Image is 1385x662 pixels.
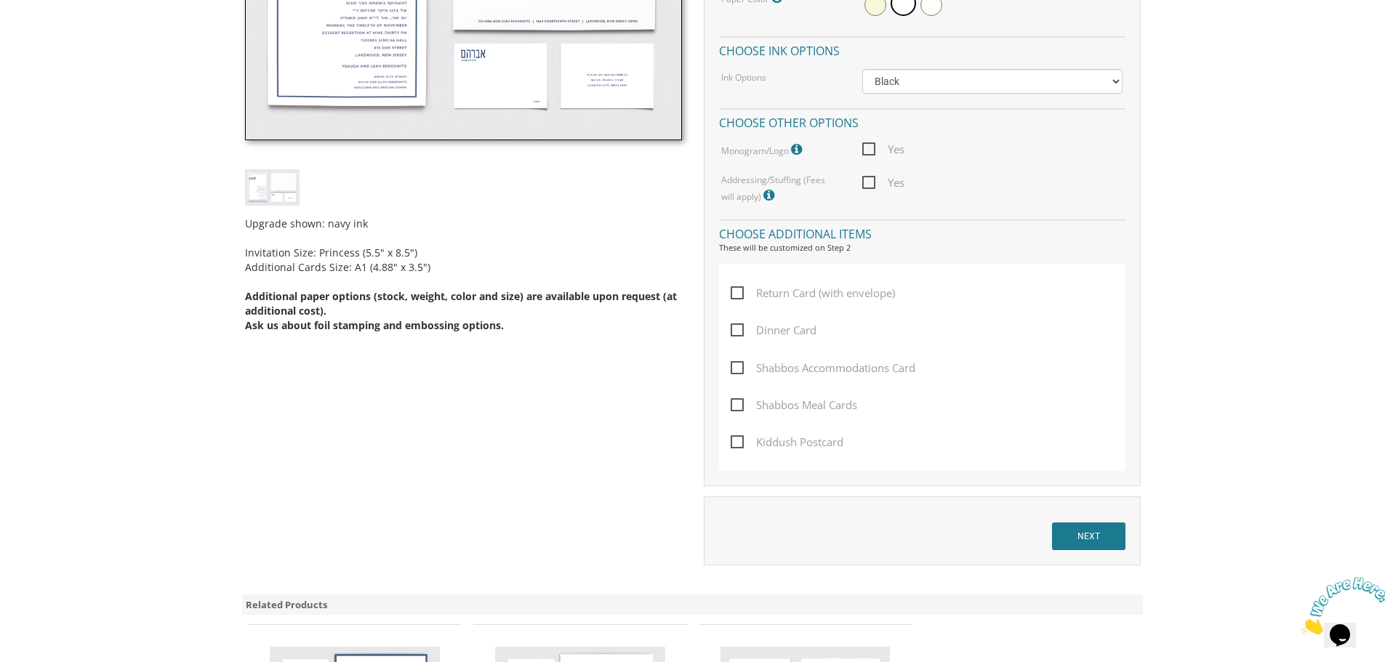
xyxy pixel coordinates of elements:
span: Dinner Card [731,321,816,339]
label: Monogram/Logo [721,140,806,159]
label: Ink Options [721,71,766,84]
span: Yes [862,174,904,192]
span: Ask us about foil stamping and embossing options. [245,318,504,332]
iframe: chat widget [1295,571,1385,640]
span: Yes [862,140,904,158]
input: NEXT [1052,522,1125,550]
h4: Choose ink options [719,36,1125,62]
span: Shabbos Accommodations Card [731,359,915,377]
span: Shabbos Meal Cards [731,396,857,414]
img: Chat attention grabber [6,6,96,63]
span: Return Card (with envelope) [731,284,895,302]
span: Additional paper options (stock, weight, color and size) are available upon request (at additiona... [245,289,677,318]
span: Kiddush Postcard [731,433,843,451]
h4: Choose other options [719,108,1125,134]
label: Addressing/Stuffing (Fees will apply) [721,174,840,205]
img: bminv-thumb-13.jpg [245,169,300,205]
div: These will be customized on Step 2 [719,242,1125,254]
h4: Choose additional items [719,219,1125,245]
div: Upgrade shown: navy ink Invitation Size: Princess (5.5" x 8.5") Additional Cards Size: A1 (4.88" ... [245,206,682,333]
div: Related Products [242,594,1144,615]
